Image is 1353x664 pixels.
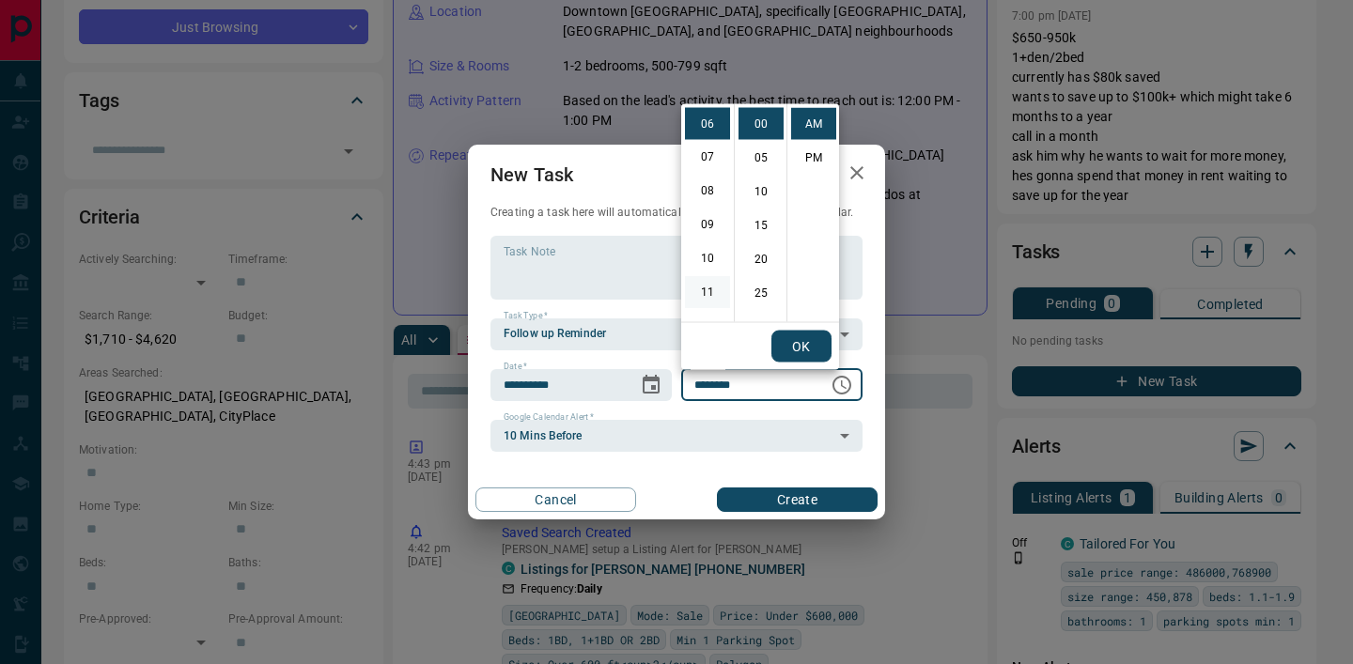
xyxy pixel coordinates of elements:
ul: Select hours [681,104,734,322]
label: Date [504,361,527,373]
button: OK [771,331,832,363]
div: Follow up Reminder [490,318,863,350]
label: Task Type [504,310,548,322]
li: 10 minutes [739,176,784,208]
li: 30 minutes [739,311,784,343]
li: 8 hours [685,176,730,208]
label: Google Calendar Alert [504,411,594,424]
li: 6 hours [685,108,730,140]
li: 5 minutes [739,142,784,174]
ul: Select minutes [734,104,786,322]
li: 7 hours [685,142,730,174]
button: Cancel [475,487,636,512]
button: Choose time, selected time is 6:00 AM [823,366,861,404]
li: 11 hours [685,277,730,309]
li: 15 minutes [739,209,784,241]
li: 25 minutes [739,277,784,309]
li: PM [791,142,836,174]
h2: New Task [468,145,596,205]
li: 10 hours [685,243,730,275]
li: 9 hours [685,209,730,241]
ul: Select meridiem [786,104,839,322]
li: 20 minutes [739,243,784,275]
label: Time [694,361,719,373]
button: Choose date, selected date is Dec 15, 2025 [632,366,670,404]
li: AM [791,108,836,140]
div: 10 Mins Before [490,420,863,452]
p: Creating a task here will automatically add it to your Google Calendar. [490,205,863,221]
button: Create [717,487,878,512]
li: 0 minutes [739,108,784,140]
